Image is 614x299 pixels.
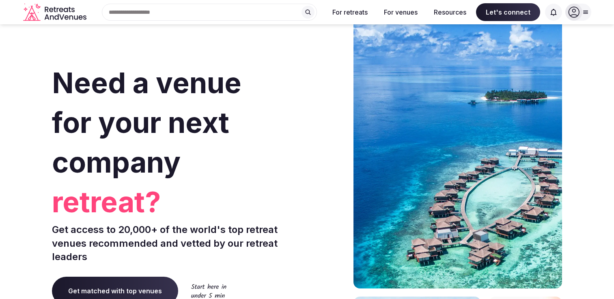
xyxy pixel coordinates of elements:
svg: Retreats and Venues company logo [23,3,88,21]
img: Start here in under 5 min [191,284,226,298]
button: For retreats [326,3,374,21]
span: retreat? [52,182,304,222]
span: Let's connect [476,3,540,21]
button: For venues [377,3,424,21]
p: Get access to 20,000+ of the world's top retreat venues recommended and vetted by our retreat lea... [52,223,304,264]
a: Visit the homepage [23,3,88,21]
span: Need a venue for your next company [52,66,241,179]
button: Resources [427,3,473,21]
